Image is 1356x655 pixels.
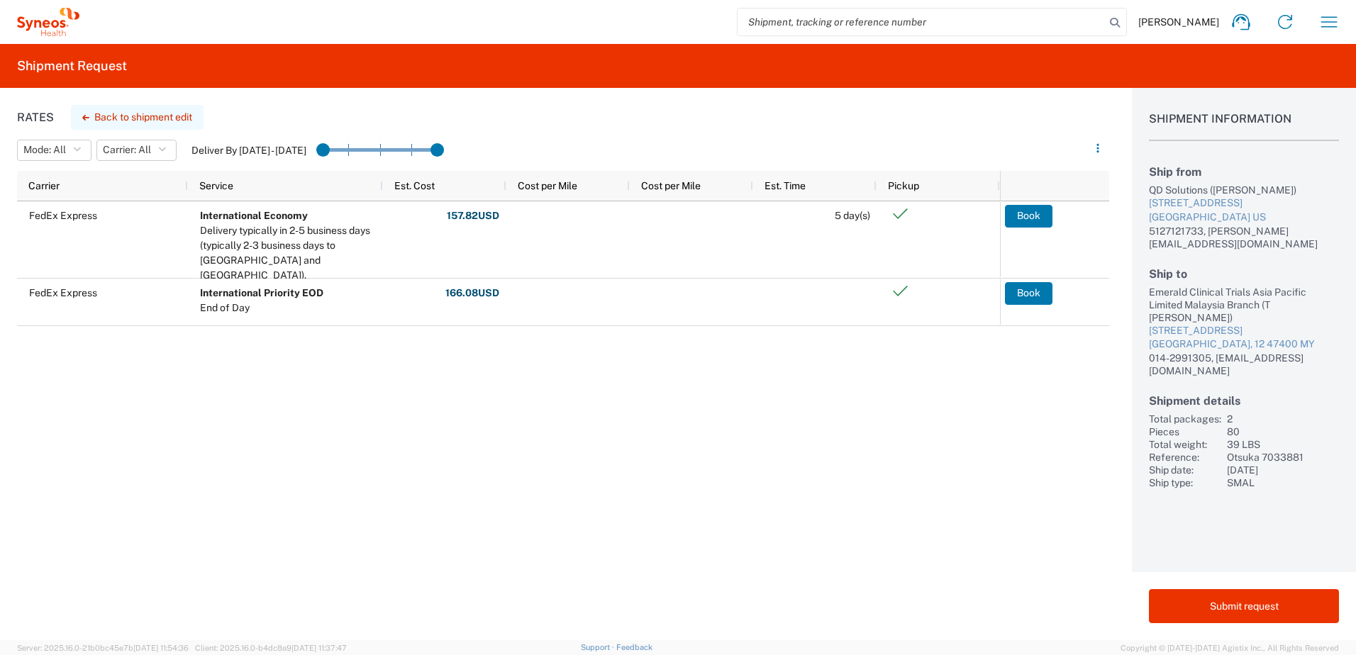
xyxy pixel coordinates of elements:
h2: Shipment Request [17,57,127,74]
div: Otsuka 7033881 [1227,451,1339,464]
h2: Ship from [1149,165,1339,179]
b: International Economy [200,210,308,221]
span: FedEx Express [29,210,97,221]
div: Ship type: [1149,476,1221,489]
div: 014-2991305, [EMAIL_ADDRESS][DOMAIN_NAME] [1149,352,1339,377]
span: Copyright © [DATE]-[DATE] Agistix Inc., All Rights Reserved [1121,642,1339,654]
div: SMAL [1227,476,1339,489]
a: [STREET_ADDRESS][GEOGRAPHIC_DATA] US [1149,196,1339,224]
span: Carrier: All [103,143,151,157]
div: 80 [1227,425,1339,438]
span: Client: 2025.16.0-b4dc8a9 [195,644,347,652]
button: Mode: All [17,140,91,161]
div: Ship date: [1149,464,1221,476]
a: Support [581,643,616,651]
div: [GEOGRAPHIC_DATA] US [1149,211,1339,225]
span: [DATE] 11:37:47 [291,644,347,652]
span: Cost per Mile [518,180,577,191]
div: 39 LBS [1227,438,1339,451]
h2: Ship to [1149,267,1339,281]
span: Cost per Mile [641,180,701,191]
button: Book [1005,282,1052,305]
button: 166.08USD [445,282,500,305]
span: Server: 2025.16.0-21b0bc45e7b [17,644,189,652]
span: Mode: All [23,143,66,157]
button: Book [1005,205,1052,228]
a: Feedback [616,643,652,651]
div: Total weight: [1149,438,1221,451]
span: Pickup [888,180,919,191]
div: Emerald Clinical Trials Asia Pacific Limited Malaysia Branch (T [PERSON_NAME]) [1149,286,1339,324]
label: Deliver By [DATE] - [DATE] [191,144,306,157]
span: FedEx Express [29,287,97,298]
div: Delivery typically in 2-5 business days (typically 2-3 business days to Canada and Mexico). [200,223,377,283]
div: QD Solutions ([PERSON_NAME]) [1149,184,1339,196]
span: [DATE] 11:54:36 [133,644,189,652]
input: Shipment, tracking or reference number [738,9,1105,35]
div: Reference: [1149,451,1221,464]
span: Est. Time [765,180,806,191]
div: End of Day [200,301,323,315]
span: 5 day(s) [835,210,870,221]
div: Pieces [1149,425,1221,438]
h1: Rates [17,111,54,124]
button: Submit request [1149,589,1339,623]
button: Carrier: All [96,140,177,161]
a: [STREET_ADDRESS][GEOGRAPHIC_DATA], 12 47400 MY [1149,324,1339,352]
div: [DATE] [1227,464,1339,476]
h1: Shipment Information [1149,112,1339,141]
span: [PERSON_NAME] [1138,16,1219,28]
b: International Priority EOD [200,287,323,298]
button: Back to shipment edit [71,105,204,130]
div: 5127121733, [PERSON_NAME][EMAIL_ADDRESS][DOMAIN_NAME] [1149,225,1339,250]
span: Carrier [28,180,60,191]
div: [GEOGRAPHIC_DATA], 12 47400 MY [1149,337,1339,352]
h2: Shipment details [1149,394,1339,408]
div: [STREET_ADDRESS] [1149,196,1339,211]
button: 157.82USD [446,205,500,228]
span: Est. Cost [394,180,435,191]
div: 2 [1227,413,1339,425]
div: [STREET_ADDRESS] [1149,324,1339,338]
strong: 166.08 USD [445,286,499,300]
strong: 157.82 USD [447,209,499,223]
span: Service [199,180,233,191]
div: Total packages: [1149,413,1221,425]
